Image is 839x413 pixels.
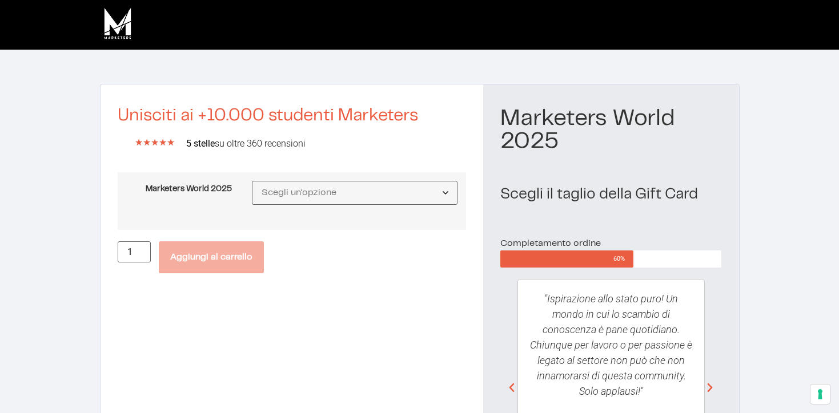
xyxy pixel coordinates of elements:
[186,139,467,148] h2: su oltre 360 recensioni
[151,136,159,149] i: ★
[159,136,167,149] i: ★
[704,382,716,394] div: Next slide
[613,250,633,268] span: 60%
[186,138,215,149] b: 5 stelle
[500,107,721,153] h1: Marketers World 2025
[135,136,175,149] div: 5/5
[500,187,721,202] h2: Scegli il taglio della Gift Card
[810,384,830,404] button: Le tue preferenze relative al consenso per le tecnologie di tracciamento
[118,107,467,124] h2: Unisciti ai +10.000 studenti Marketers
[529,291,693,399] p: "Ispirazione allo stato puro! Un mondo in cui lo scambio di conoscenza è pane quotidiano. Chiunqu...
[135,136,143,149] i: ★
[159,241,264,273] button: Aggiungi al carrello
[500,239,601,248] span: Completamento ordine
[506,382,517,394] div: Previous slide
[118,241,151,262] input: Quantità prodotto
[137,185,231,193] label: Marketers World 2025
[143,136,151,149] i: ★
[167,136,175,149] i: ★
